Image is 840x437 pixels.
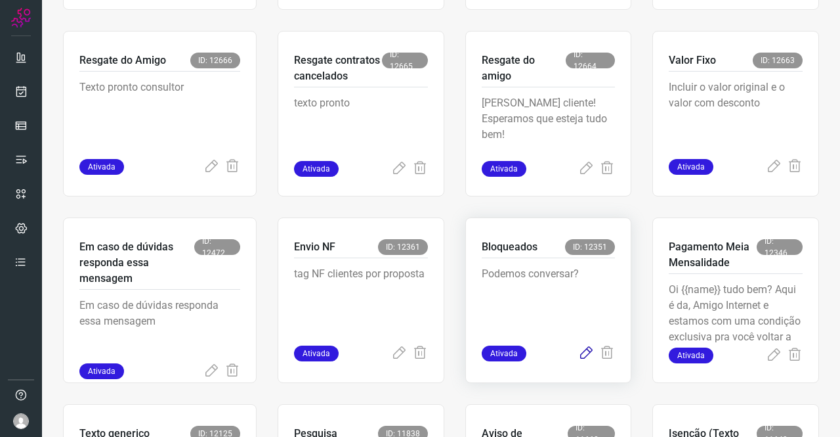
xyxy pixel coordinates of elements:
[294,95,428,161] p: texto pronto
[482,266,616,332] p: Podemos conversar?
[294,53,382,84] p: Resgate contratos cancelados
[482,95,616,161] p: [PERSON_NAME] cliente! Esperamos que esteja tudo bem!
[13,413,29,429] img: avatar-user-boy.jpg
[382,53,428,68] span: ID: 12665
[79,363,124,379] span: Ativada
[669,282,803,348] p: Oi {{name}} tudo bem? Aqui é da, Amigo Internet e estamos com uma condição exclusiva pra você vol...
[378,239,428,255] span: ID: 12361
[482,239,537,255] p: Bloqueados
[482,161,526,177] span: Ativada
[669,239,757,271] p: Pagamento Meia Mensalidade
[79,80,240,145] p: Texto pronto consultor
[669,80,803,145] p: Incluir o valor original e o valor com desconto
[294,161,339,177] span: Ativada
[669,53,716,68] p: Valor Fixo
[669,348,713,363] span: Ativada
[194,239,240,255] span: ID: 12472
[11,8,31,28] img: Logo
[565,239,615,255] span: ID: 12351
[566,53,615,68] span: ID: 12664
[79,298,240,363] p: Em caso de dúvidas responda essa mensagem
[79,159,124,175] span: Ativada
[294,346,339,361] span: Ativada
[753,53,803,68] span: ID: 12663
[669,159,713,175] span: Ativada
[482,53,566,84] p: Resgate do amigo
[79,53,166,68] p: Resgate do Amigo
[482,346,526,361] span: Ativada
[294,266,428,332] p: tag NF clientes por proposta
[190,53,240,68] span: ID: 12666
[757,239,803,255] span: ID: 12346
[79,239,194,287] p: Em caso de dúvidas responda essa mensagem
[294,239,335,255] p: Envio NF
